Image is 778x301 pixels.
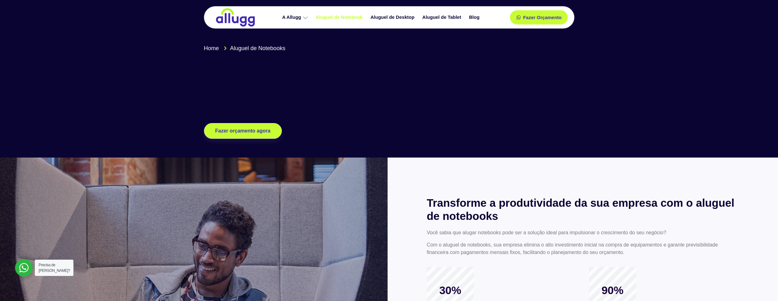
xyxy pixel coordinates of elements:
[368,12,419,23] a: Aluguel de Desktop
[427,196,739,223] h2: Transforme a produtividade da sua empresa com o aluguel de notebooks
[204,44,219,53] span: Home
[419,12,466,23] a: Aluguel de Tablet
[204,123,282,139] a: Fazer orçamento agora
[228,44,285,53] span: Aluguel de Notebooks
[39,263,70,273] span: Precisa de [PERSON_NAME]?
[427,241,739,256] p: Com o aluguel de notebooks, sua empresa elimina o alto investimento inicial na compra de equipame...
[215,128,271,133] span: Fazer orçamento agora
[215,8,256,27] img: locação de TI é Allugg
[427,284,474,297] span: 30%
[510,10,568,24] a: Fazer Orçamento
[466,12,484,23] a: Blog
[313,12,368,23] a: Aluguel de Notebook
[589,284,636,297] span: 90%
[427,229,739,236] p: Você sabia que alugar notebooks pode ser a solução ideal para impulsionar o crescimento do seu ne...
[747,271,778,301] iframe: Chat Widget
[279,12,313,23] a: A Allugg
[523,15,562,20] span: Fazer Orçamento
